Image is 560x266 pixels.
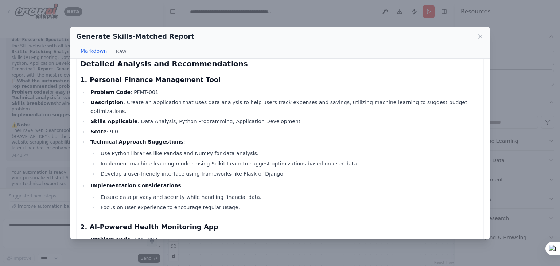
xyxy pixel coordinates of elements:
li: : Data Analysis, Python Programming, Application Development [88,117,480,126]
h2: Generate Skills-Matched Report [76,31,194,42]
h3: 1. Personal Finance Management Tool [80,75,480,85]
li: Implement machine learning models using Scikit-Learn to suggest optimizations based on user data. [98,159,480,168]
strong: Problem Code [90,236,131,242]
h2: Detailed Analysis and Recommendations [80,59,480,69]
strong: Technical Approach Suggestions [90,139,183,145]
button: Markdown [76,44,111,58]
strong: Implementation Considerations [90,183,181,188]
h3: 2. AI-Powered Health Monitoring App [80,222,480,232]
li: Use Python libraries like Pandas and NumPy for data analysis. [98,149,480,158]
li: : [88,137,480,178]
strong: Problem Code [90,89,131,95]
li: : 9.0 [88,127,480,136]
li: : PFMT-001 [88,88,480,97]
li: : [88,181,480,212]
li: : AIPH-002 [88,235,480,244]
strong: Skills Applicable [90,118,138,124]
li: : Create an application that uses data analysis to help users track expenses and savings, utilizi... [88,98,480,116]
strong: Score [90,129,106,134]
li: Develop a user-friendly interface using frameworks like Flask or Django. [98,169,480,178]
li: Focus on user experience to encourage regular usage. [98,203,480,212]
li: Ensure data privacy and security while handling financial data. [98,193,480,202]
button: Raw [111,44,131,58]
strong: Description [90,99,124,105]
